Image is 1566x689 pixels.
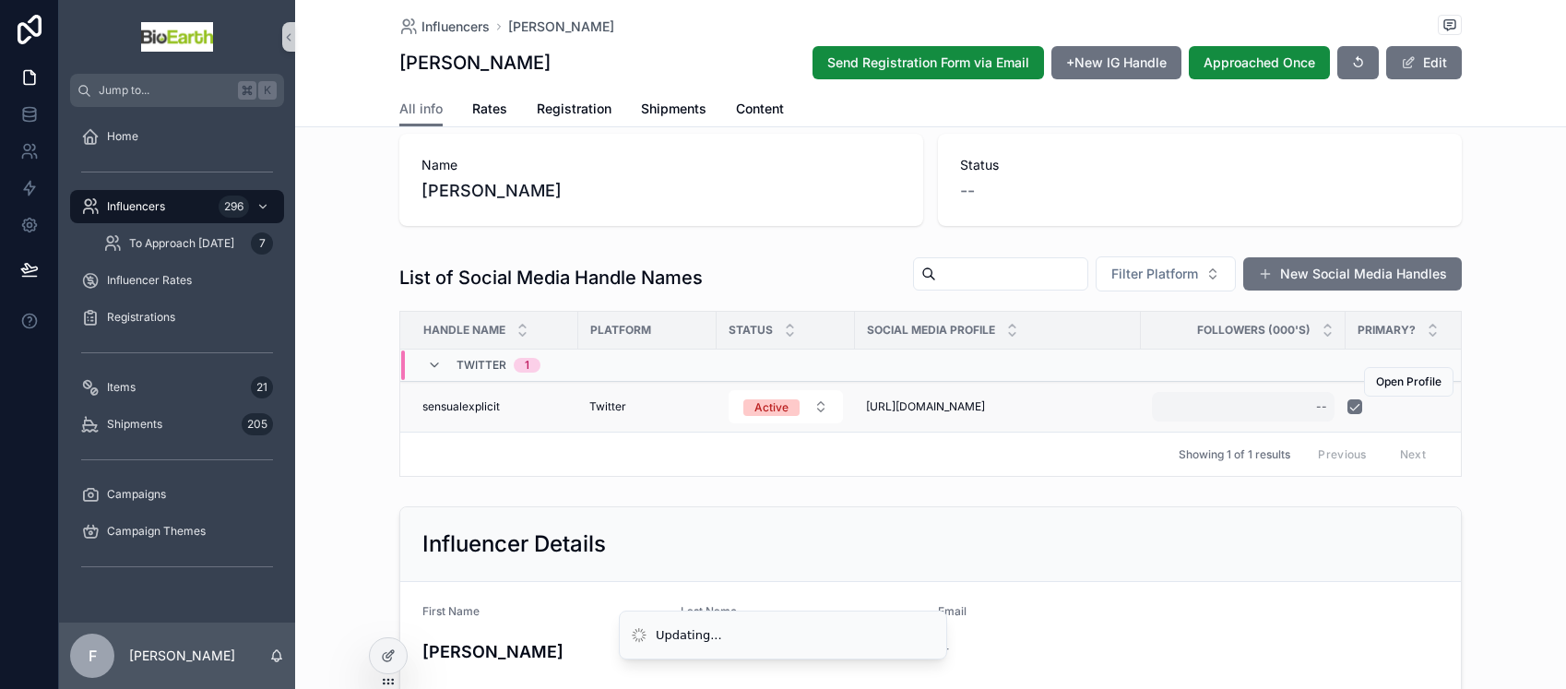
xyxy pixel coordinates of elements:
[92,227,284,260] a: To Approach [DATE]7
[251,232,273,255] div: 7
[754,399,789,416] div: Active
[141,22,213,52] img: App logo
[422,529,606,559] h2: Influencer Details
[960,156,1440,174] span: Status
[1386,46,1462,79] button: Edit
[1243,257,1462,291] button: New Social Media Handles
[1179,447,1290,462] span: Showing 1 of 1 results
[729,390,843,423] button: Select Button
[525,358,529,373] div: 1
[728,389,844,424] a: Select Button
[537,92,611,129] a: Registration
[70,74,284,107] button: Jump to...K
[641,100,706,118] span: Shipments
[656,626,722,645] div: Updating...
[70,371,284,404] a: Items21
[2,89,35,122] iframe: Spotlight
[107,380,136,395] span: Items
[589,399,706,414] a: Twitter
[70,120,284,153] a: Home
[107,129,138,144] span: Home
[399,92,443,127] a: All info
[508,18,614,36] a: [PERSON_NAME]
[107,310,175,325] span: Registrations
[866,399,985,414] span: [URL][DOMAIN_NAME]
[472,100,507,118] span: Rates
[129,236,234,251] span: To Approach [DATE]
[399,265,703,291] h1: List of Social Media Handle Names
[1066,53,1167,72] span: +New IG Handle
[107,487,166,502] span: Campaigns
[1204,53,1315,72] span: Approached Once
[938,604,967,618] span: Email
[1152,392,1335,422] a: --
[89,645,97,667] span: F
[867,323,995,338] span: Social Media Profile
[107,417,162,432] span: Shipments
[107,199,165,214] span: Influencers
[70,515,284,548] a: Campaign Themes
[99,83,231,98] span: Jump to...
[70,190,284,223] a: Influencers296
[813,46,1044,79] button: Send Registration Form via Email
[729,323,773,338] span: Status
[59,107,295,605] div: scrollable content
[107,524,206,539] span: Campaign Themes
[129,647,235,665] p: [PERSON_NAME]
[399,50,551,76] h1: [PERSON_NAME]
[589,399,626,414] span: Twitter
[537,100,611,118] span: Registration
[827,53,1029,72] span: Send Registration Form via Email
[242,413,273,435] div: 205
[1352,53,1364,72] span: ↺
[107,273,192,288] span: Influencer Rates
[866,399,1130,414] a: [URL][DOMAIN_NAME]
[421,18,490,36] span: Influencers
[422,604,480,618] span: First Name
[422,639,666,664] h4: [PERSON_NAME]
[219,196,249,218] div: 296
[641,92,706,129] a: Shipments
[1189,46,1330,79] button: Approached Once
[399,18,490,36] a: Influencers
[421,156,901,174] span: Name
[1364,367,1453,397] button: Open Profile
[1376,374,1441,389] span: Open Profile
[1316,399,1327,414] div: --
[590,323,651,338] span: Platform
[422,399,500,414] span: sensualexplicit
[472,92,507,129] a: Rates
[1197,323,1311,338] span: Followers (000's)
[260,83,275,98] span: K
[70,478,284,511] a: Campaigns
[70,408,284,441] a: Shipments205
[421,178,901,204] span: [PERSON_NAME]
[70,301,284,334] a: Registrations
[399,100,443,118] span: All info
[251,376,273,398] div: 21
[1337,46,1379,79] button: ↺
[423,323,505,338] span: Handle Name
[1051,46,1181,79] button: +New IG Handle
[960,178,975,204] span: --
[422,399,567,414] a: sensualexplicit
[736,92,784,129] a: Content
[457,358,506,373] span: Twitter
[1358,323,1416,338] span: Primary?
[1096,256,1236,291] button: Select Button
[1111,265,1198,283] span: Filter Platform
[70,264,284,297] a: Influencer Rates
[736,100,784,118] span: Content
